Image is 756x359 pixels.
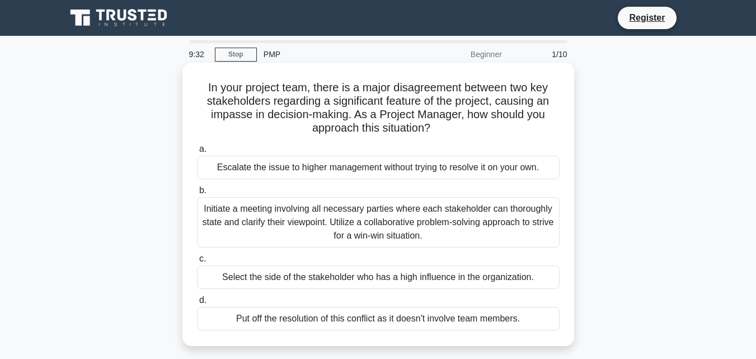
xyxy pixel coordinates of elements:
[199,295,206,305] span: d.
[257,43,411,66] div: PMP
[622,11,672,25] a: Register
[197,265,560,289] div: Select the side of the stakeholder who has a high influence in the organization.
[196,81,561,136] h5: In your project team, there is a major disagreement between two key stakeholders regarding a sign...
[197,156,560,179] div: Escalate the issue to higher management without trying to resolve it on your own.
[199,144,206,153] span: a.
[509,43,574,66] div: 1/10
[199,254,206,263] span: c.
[182,43,215,66] div: 9:32
[199,185,206,195] span: b.
[411,43,509,66] div: Beginner
[197,197,560,248] div: Initiate a meeting involving all necessary parties where each stakeholder can thoroughly state an...
[215,48,257,62] a: Stop
[197,307,560,330] div: Put off the resolution of this conflict as it doesn't involve team members.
